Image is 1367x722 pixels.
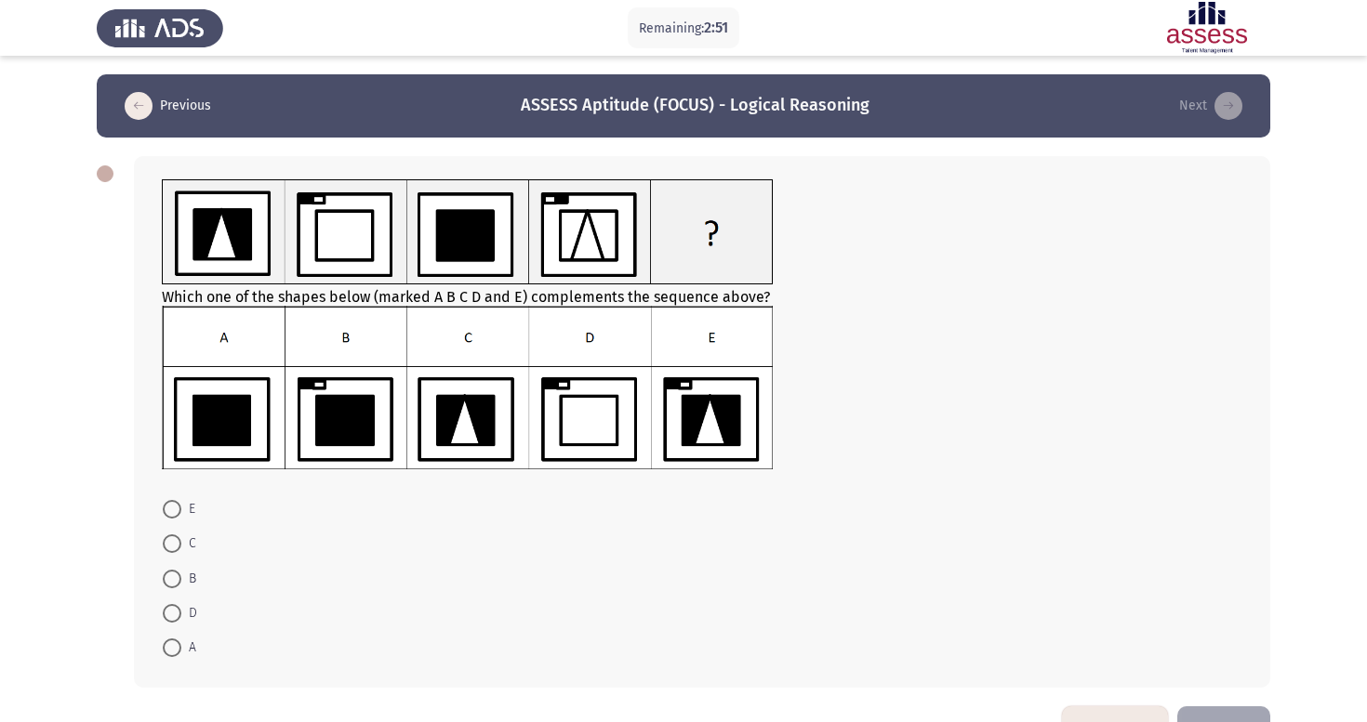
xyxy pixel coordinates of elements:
button: load previous page [119,91,217,121]
span: E [181,498,195,520]
span: 2:51 [704,19,728,36]
span: D [181,602,197,624]
span: C [181,532,196,555]
p: Remaining: [639,17,728,40]
img: Assess Talent Management logo [97,2,223,54]
span: B [181,568,196,590]
img: UkFYYV8wODVfQi5wbmcxNjkxMzI0Mjg1NTM4.png [162,306,773,470]
button: load next page [1174,91,1248,121]
div: Which one of the shapes below (marked A B C D and E) complements the sequence above? [162,179,1242,473]
span: A [181,637,196,659]
img: UkFYYV8wODVfQSAucG5nMTY5MTMyNDI3ODA3NQ==.png [162,179,773,284]
img: Assessment logo of ASSESS Focus 4 Module Assessment (EN/AR) (Advanced - IB) [1144,2,1270,54]
h3: ASSESS Aptitude (FOCUS) - Logical Reasoning [521,94,869,117]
